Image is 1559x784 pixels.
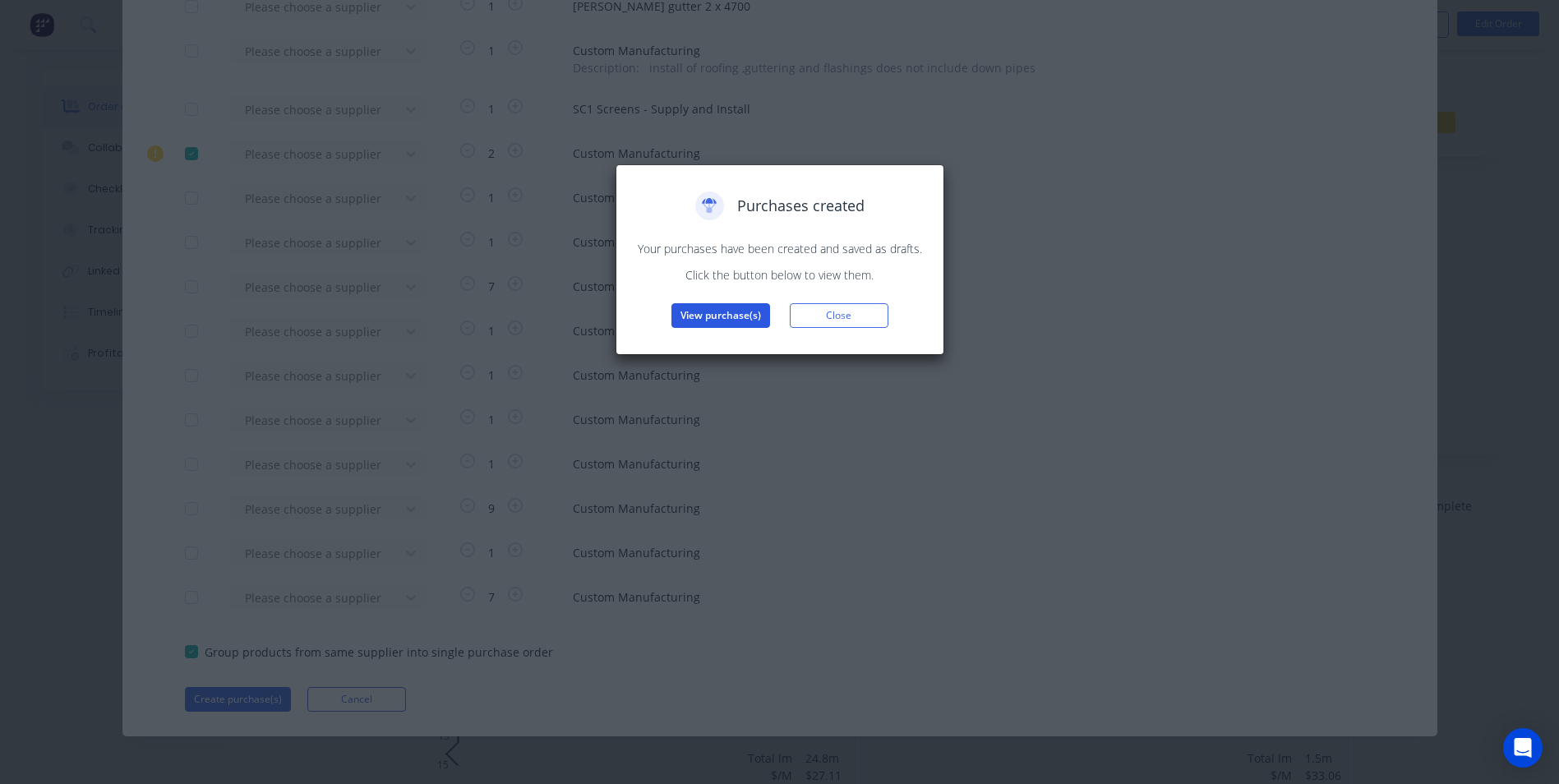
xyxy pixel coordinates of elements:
[633,266,927,284] p: Click the button below to view them.
[633,240,927,257] p: Your purchases have been created and saved as drafts.
[737,195,865,217] span: Purchases created
[790,303,888,328] button: Close
[671,303,770,328] button: View purchase(s)
[1503,728,1543,768] div: Open Intercom Messenger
